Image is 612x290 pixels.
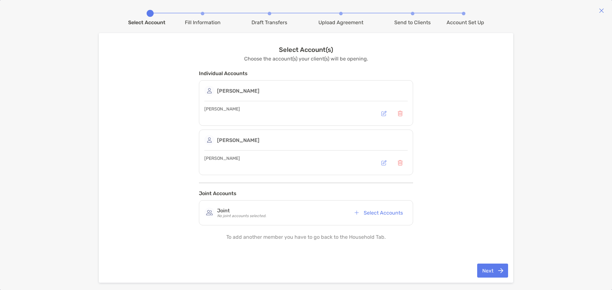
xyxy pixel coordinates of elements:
[599,8,604,13] img: close modal
[498,268,503,273] img: button icon
[397,111,403,116] img: button icon
[204,135,215,145] img: avatar
[217,137,259,143] strong: [PERSON_NAME]
[204,106,240,112] span: [PERSON_NAME]
[251,19,287,25] div: Draft Transfers
[477,264,508,278] button: Next
[349,206,408,220] button: Select Accounts
[279,46,333,53] h3: Select Account(s)
[217,214,266,218] i: No joint accounts selected.
[217,208,230,214] strong: Joint
[199,190,413,196] h4: Joint Accounts
[199,70,413,76] h4: Individual Accounts
[394,19,431,25] div: Send to Clients
[447,19,484,25] div: Account Set Up
[185,19,221,25] div: Fill Information
[204,86,215,96] img: avatar
[318,19,363,25] div: Upload Agreement
[381,160,387,166] img: button icon
[226,233,386,241] p: To add another member you have to go back to the Household Tab.
[217,88,259,94] strong: [PERSON_NAME]
[244,55,368,63] p: Choose the account(s) your client(s) will be opening.
[204,156,240,161] span: [PERSON_NAME]
[128,19,165,25] div: Select Account
[204,208,215,218] img: avatar
[397,160,403,166] img: button icon
[381,111,387,116] img: button icon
